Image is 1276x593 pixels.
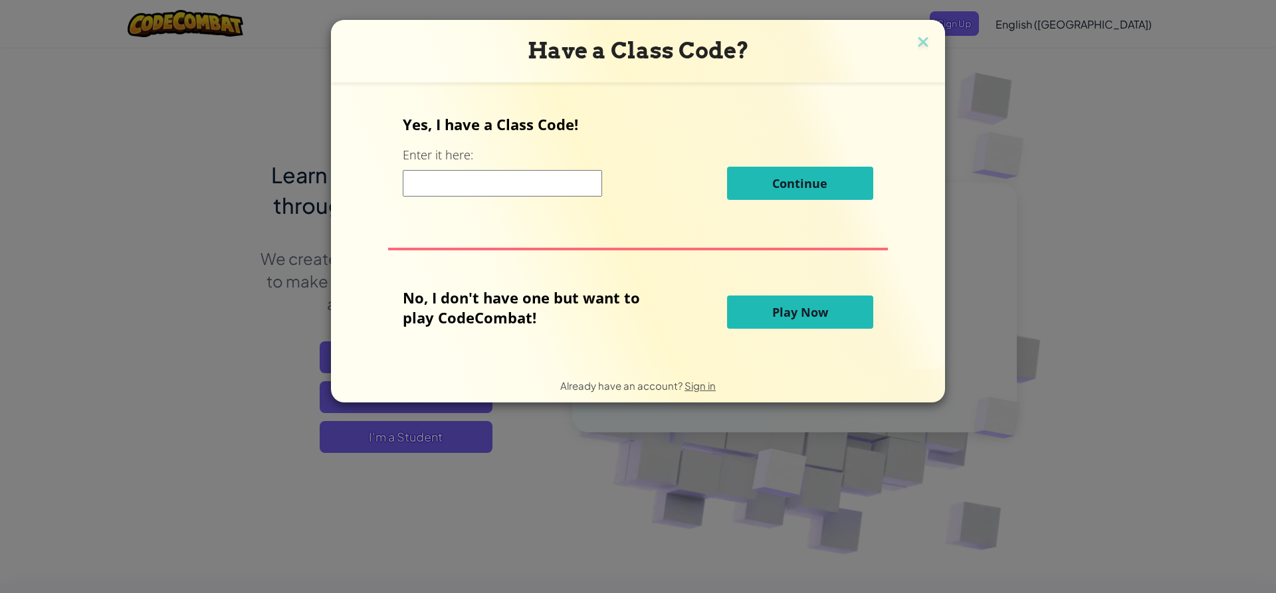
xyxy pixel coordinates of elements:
p: Yes, I have a Class Code! [403,114,873,134]
span: Play Now [772,304,828,320]
a: Sign in [685,379,716,392]
span: Have a Class Code? [528,37,749,64]
span: Continue [772,175,827,191]
button: Continue [727,167,873,200]
label: Enter it here: [403,147,473,163]
button: Play Now [727,296,873,329]
img: close icon [914,33,932,53]
p: No, I don't have one but want to play CodeCombat! [403,288,660,327]
span: Already have an account? [560,379,685,392]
